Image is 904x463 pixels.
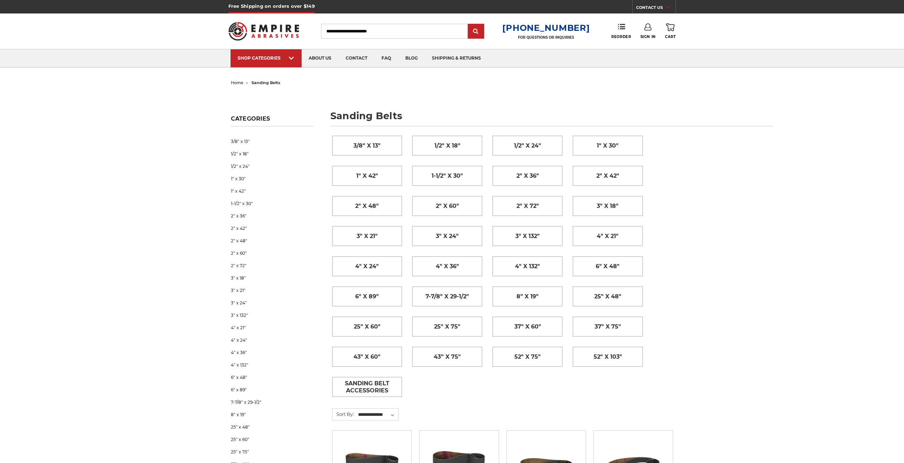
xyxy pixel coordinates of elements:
[332,257,402,276] a: 4" x 24"
[398,49,425,67] a: blog
[665,34,676,39] span: Cart
[412,166,482,186] a: 1-1/2" x 30"
[231,446,313,458] a: 25" x 75"
[374,49,398,67] a: faq
[354,321,380,333] span: 25" x 60"
[228,17,299,45] img: Empire Abrasives
[425,49,488,67] a: shipping & returns
[356,170,378,182] span: 1" x 42"
[412,317,482,336] a: 25" x 75"
[412,226,482,246] a: 3" x 24"
[611,34,631,39] span: Reorder
[436,230,459,242] span: 3" x 24"
[573,347,643,366] a: 52" x 103"
[573,136,643,155] a: 1" x 30"
[515,260,540,272] span: 4" x 132"
[436,200,459,212] span: 2" x 60"
[357,230,378,242] span: 3" x 21"
[596,260,619,272] span: 6" x 48"
[640,34,656,39] span: Sign In
[516,170,539,182] span: 2" x 36"
[231,384,313,396] a: 6" x 89"
[432,170,463,182] span: 1-1/2" x 30"
[231,421,313,433] a: 25" x 48"
[231,185,313,197] a: 1" x 42"
[514,140,541,152] span: 1/2" x 24"
[493,136,562,155] a: 1/2" x 24"
[412,136,482,155] a: 1/2" x 18"
[231,115,313,126] h5: Categories
[412,287,482,306] a: 7-7/8" x 29-1/2"
[231,371,313,384] a: 6" x 48"
[231,272,313,284] a: 3" x 18"
[332,317,402,336] a: 25" x 60"
[594,291,621,303] span: 25" x 48"
[514,351,541,363] span: 52" x 75"
[502,23,590,33] a: [PHONE_NUMBER]
[231,346,313,359] a: 4" x 36"
[353,351,380,363] span: 43" x 60"
[332,226,402,246] a: 3" x 21"
[231,359,313,371] a: 4" x 132"
[493,226,562,246] a: 3" x 132"
[594,351,622,363] span: 52" x 103"
[231,396,313,408] a: 7-7/8" x 29-1/2"
[596,170,619,182] span: 2" x 42"
[357,409,398,420] select: Sort By:
[434,321,460,333] span: 25" x 75"
[339,49,374,67] a: contact
[231,408,313,421] a: 8" x 19"
[332,287,402,306] a: 6" x 89"
[573,166,643,186] a: 2" x 42"
[231,160,313,172] a: 1/2" x 24"
[231,309,313,321] a: 3" x 132"
[231,235,313,247] a: 2" x 48"
[355,291,379,303] span: 6" x 89"
[333,377,402,397] span: Sanding Belt Accessories
[332,377,402,397] a: Sanding Belt Accessories
[434,140,460,152] span: 1/2" x 18"
[573,226,643,246] a: 4" x 21"
[231,210,313,222] a: 2" x 36"
[332,136,402,155] a: 3/8" x 13"
[231,197,313,210] a: 1-1/2" x 30"
[611,23,631,39] a: Reorder
[332,166,402,186] a: 1" x 42"
[493,287,562,306] a: 8" x 19"
[238,55,294,61] div: SHOP CATEGORIES
[516,200,539,212] span: 2" x 72"
[355,200,379,212] span: 2" x 48"
[332,196,402,216] a: 2" x 48"
[573,317,643,336] a: 37" x 75"
[412,347,482,366] a: 43” x 75"
[231,297,313,309] a: 3" x 24"
[412,257,482,276] a: 4" x 36"
[231,80,243,85] a: home
[469,24,483,39] input: Submit
[595,321,621,333] span: 37" x 75"
[493,166,562,186] a: 2" x 36"
[597,230,618,242] span: 4" x 21"
[493,347,562,366] a: 52" x 75"
[231,148,313,160] a: 1/2" x 18"
[436,260,459,272] span: 4" x 36"
[332,347,402,366] a: 43" x 60"
[426,291,469,303] span: 7-7/8" x 29-1/2"
[353,140,380,152] span: 3/8" x 13"
[231,284,313,297] a: 3" x 21"
[434,351,461,363] span: 43” x 75"
[330,111,773,126] h1: sanding belts
[412,196,482,216] a: 2" x 60"
[231,135,313,148] a: 3/8" x 13"
[573,287,643,306] a: 25" x 48"
[636,4,676,13] a: CONTACT US
[355,260,379,272] span: 4" x 24"
[251,80,280,85] span: sanding belts
[231,172,313,185] a: 1" x 30"
[493,317,562,336] a: 37" x 60"
[493,257,562,276] a: 4" x 132"
[515,230,540,242] span: 3" x 132"
[493,196,562,216] a: 2" x 72"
